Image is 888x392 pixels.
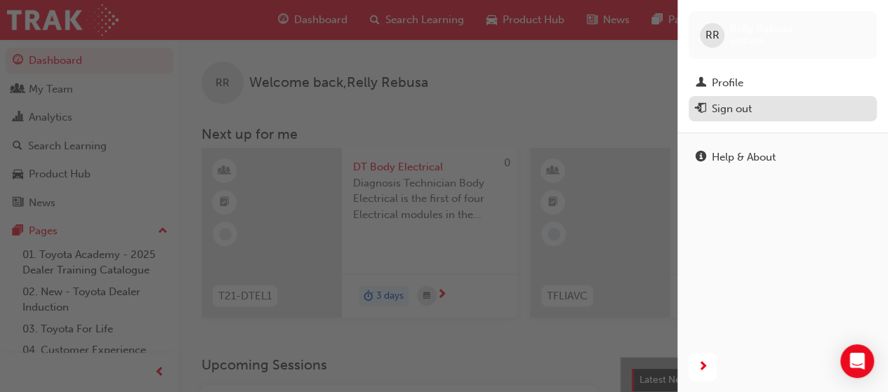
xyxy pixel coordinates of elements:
span: info-icon [696,151,706,164]
span: 609425 [730,36,764,48]
a: Help & About [689,144,877,170]
span: next-icon [698,358,708,376]
div: Sign out [712,101,752,117]
div: Profile [712,75,743,91]
span: exit-icon [696,103,706,116]
a: Profile [689,70,877,96]
span: Relly Rebusa [730,22,793,35]
span: RR [705,27,720,43]
div: Open Intercom Messenger [840,344,874,378]
button: Sign out [689,96,877,122]
span: man-icon [696,77,706,90]
div: Help & About [712,149,776,165]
